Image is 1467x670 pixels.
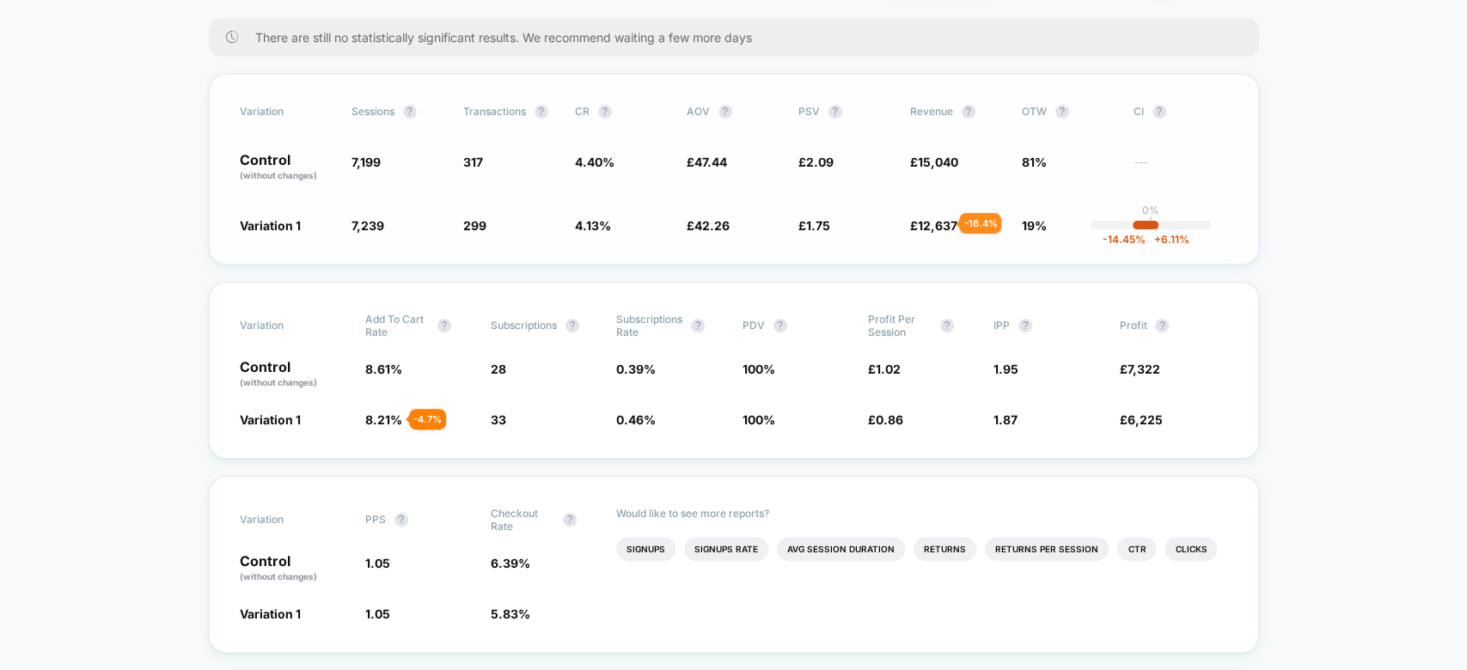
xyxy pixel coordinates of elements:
[1103,233,1146,246] span: -14.45 %
[240,571,317,582] span: (without changes)
[365,412,402,427] span: 8.21 %
[616,362,656,376] span: 0.39 %
[876,362,901,376] span: 1.02
[403,105,417,119] button: ?
[255,30,1225,45] span: There are still no statistically significant results. We recommend waiting a few more days
[1149,216,1152,229] p: |
[691,319,705,332] button: ?
[491,507,554,533] span: Checkout Rate
[365,606,390,621] span: 1.05
[806,218,830,233] span: 1.75
[240,218,301,233] span: Variation 1
[993,319,1010,332] span: IPP
[743,319,765,332] span: PDV
[687,155,727,169] span: £
[868,362,901,376] span: £
[910,105,953,118] span: Revenue
[918,155,958,169] span: 15,040
[1142,204,1159,216] p: 0%
[575,105,590,118] span: CR
[351,105,394,118] span: Sessions
[1022,105,1116,119] span: OTW
[773,319,787,332] button: ?
[940,319,954,332] button: ?
[985,537,1109,561] li: Returns Per Session
[240,360,348,389] p: Control
[910,155,958,169] span: £
[1134,105,1228,119] span: CI
[240,554,348,583] p: Control
[743,362,775,376] span: 100 %
[687,218,730,233] span: £
[365,313,429,338] span: Add To Cart Rate
[1119,319,1146,332] span: Profit
[914,537,976,561] li: Returns
[535,105,548,119] button: ?
[1164,537,1217,561] li: Clicks
[616,507,1227,520] p: Would like to see more reports?
[598,105,612,119] button: ?
[616,537,675,561] li: Signups
[684,537,768,561] li: Signups Rate
[463,218,486,233] span: 299
[798,105,820,118] span: PSV
[1134,157,1228,182] span: ---
[491,606,530,621] span: 5.83 %
[351,218,384,233] span: 7,239
[1119,412,1162,427] span: £
[616,412,656,427] span: 0.46 %
[798,155,834,169] span: £
[463,155,483,169] span: 317
[1022,218,1047,233] span: 19%
[718,105,732,119] button: ?
[240,105,334,119] span: Variation
[1127,412,1162,427] span: 6,225
[365,513,386,526] span: PPS
[993,362,1018,376] span: 1.95
[565,319,579,332] button: ?
[687,105,710,118] span: AOV
[240,606,301,621] span: Variation 1
[365,362,402,376] span: 8.61 %
[491,362,506,376] span: 28
[409,409,446,429] div: - 4.7 %
[616,313,682,338] span: Subscriptions Rate
[575,218,611,233] span: 4.13 %
[563,513,577,527] button: ?
[868,412,903,427] span: £
[694,218,730,233] span: 42.26
[463,105,526,118] span: Transactions
[918,218,957,233] span: 12,637
[806,155,834,169] span: 2.09
[876,412,903,427] span: 0.86
[240,170,317,180] span: (without changes)
[437,319,451,332] button: ?
[240,313,334,338] span: Variation
[491,556,530,570] span: 6.39 %
[743,412,775,427] span: 100 %
[910,218,957,233] span: £
[777,537,905,561] li: Avg Session Duration
[240,153,334,182] p: Control
[240,377,317,387] span: (without changes)
[1055,105,1069,119] button: ?
[993,412,1018,427] span: 1.87
[1127,362,1159,376] span: 7,322
[1119,362,1159,376] span: £
[1155,319,1169,332] button: ?
[240,507,334,533] span: Variation
[365,556,390,570] span: 1.05
[962,105,975,119] button: ?
[1022,155,1047,169] span: 81%
[1018,319,1032,332] button: ?
[868,313,932,338] span: Profit Per Session
[351,155,381,169] span: 7,199
[491,319,557,332] span: Subscriptions
[798,218,830,233] span: £
[828,105,842,119] button: ?
[394,513,408,527] button: ?
[1154,233,1161,246] span: +
[1146,233,1189,246] span: 6.11 %
[1117,537,1156,561] li: Ctr
[491,412,506,427] span: 33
